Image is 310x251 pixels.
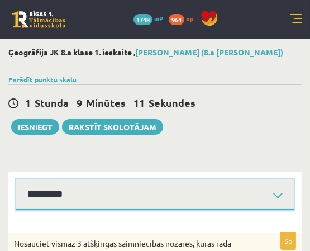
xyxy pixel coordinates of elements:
[86,96,126,109] span: Minūtes
[77,96,82,109] span: 9
[8,48,302,57] h2: Ģeogrāfija JK 8.a klase 1. ieskaite ,
[154,14,163,23] span: mP
[186,14,193,23] span: xp
[133,14,152,25] span: 1748
[8,75,77,84] a: Parādīt punktu skalu
[12,11,65,28] a: Rīgas 1. Tālmācības vidusskola
[149,96,195,109] span: Sekundes
[25,96,31,109] span: 1
[11,119,59,135] button: Iesniegt
[62,119,163,135] a: Rakstīt skolotājam
[133,96,145,109] span: 11
[280,232,296,250] p: 6p
[11,11,270,53] body: Editor, wiswyg-editor-user-answer-47433953992060
[169,14,199,23] a: 964 xp
[135,47,283,57] a: [PERSON_NAME] (8.a [PERSON_NAME])
[35,96,69,109] span: Stunda
[169,14,184,25] span: 964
